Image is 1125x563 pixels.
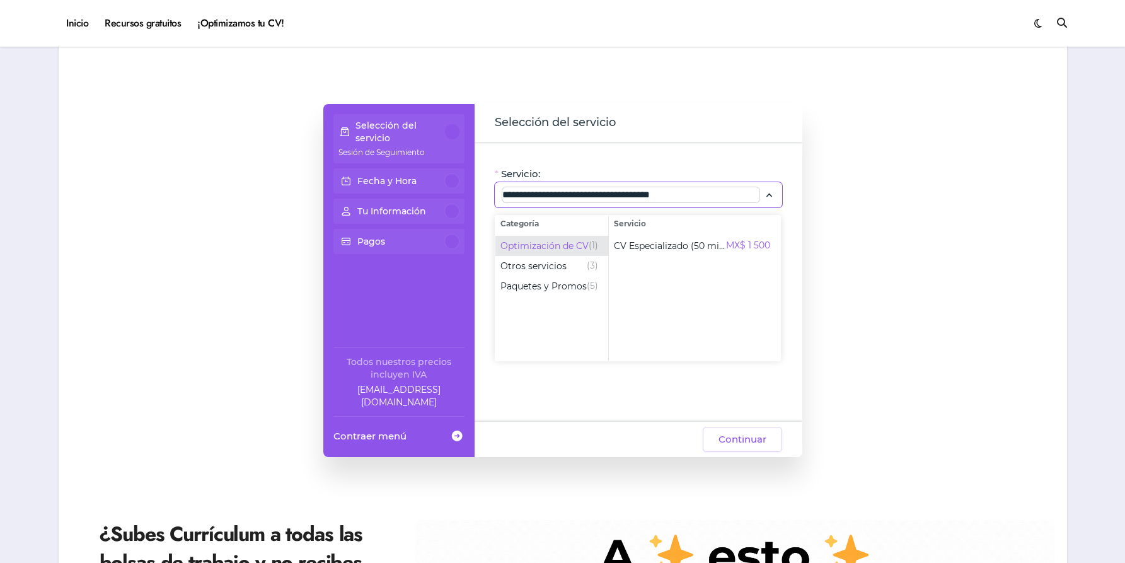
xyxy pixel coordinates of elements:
span: (1) [589,238,598,253]
span: Sesión de Seguimiento [338,148,425,157]
span: Servicio: [501,168,540,180]
span: Otros servicios [500,260,567,272]
span: Optimización de CV [500,240,589,252]
span: Paquetes y Promos [500,280,587,293]
div: Selecciona el servicio [495,215,781,361]
p: Pagos [357,235,385,248]
a: Company email: ayuda@elhadadelasvacantes.com [333,383,464,409]
p: Fecha y Hora [357,175,417,187]
a: ¡Optimizamos tu CV! [189,6,292,40]
p: Tu Información [357,205,426,218]
p: Selección del servicio [355,119,445,144]
span: CV Especializado (50 min) [614,240,726,252]
span: Servicio [609,216,780,232]
span: Categoría [495,216,608,232]
span: Selección del servicio [495,114,616,132]
a: Inicio [59,6,97,40]
a: Recursos gratuitos [96,6,189,40]
span: MX$ 1 500 [726,238,770,253]
span: Continuar [718,432,766,447]
span: Contraer menú [333,429,407,443]
div: Todos nuestros precios incluyen IVA [333,356,464,381]
button: Continuar [703,427,782,452]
